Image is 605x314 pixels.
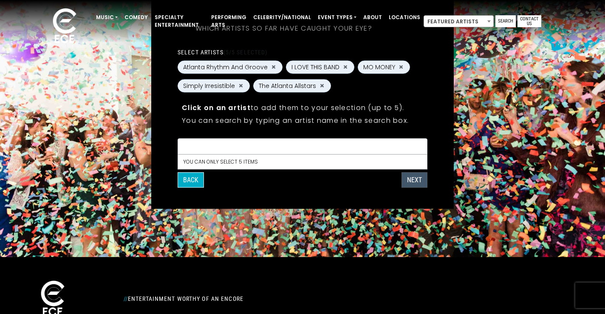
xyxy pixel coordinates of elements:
span: Featured Artists [424,16,493,28]
span: // [124,295,128,302]
button: Remove Atlanta Rhythm And Groove [270,63,277,71]
button: Next [401,172,427,187]
a: Contact Us [517,15,541,27]
button: Back [178,172,204,187]
span: The Atlanta Allstars [259,81,316,90]
a: Music [93,10,121,25]
div: Entertainment Worthy of an Encore [119,292,395,306]
button: Remove Simply Irresistible [237,82,244,90]
a: Comedy [121,10,151,25]
label: Select artists [178,48,267,56]
li: You can only select 5 items [178,154,427,169]
strong: Click on an artist [182,102,251,112]
span: I LOVE THIS BAND [291,62,339,71]
span: Featured Artists [424,15,494,27]
p: to add them to your selection (up to 5). [182,102,423,113]
span: Simply Irresistible [183,81,235,90]
a: About [360,10,385,25]
button: Remove MO MONEY [398,63,404,71]
a: Event Types [314,10,360,25]
button: Remove I LOVE THIS BAND [342,63,349,71]
textarea: Search [183,144,422,151]
a: Search [495,15,516,27]
a: Celebrity/National [250,10,314,25]
a: Locations [385,10,424,25]
a: Performing Arts [208,10,250,32]
span: (5/5 selected) [223,48,268,55]
img: ece_new_logo_whitev2-1.png [43,6,86,47]
button: Remove The Atlanta Allstars [319,82,325,90]
span: MO MONEY [363,62,395,71]
a: Specialty Entertainment [151,10,208,32]
span: Atlanta Rhythm And Groove [183,62,268,71]
p: You can search by typing an artist name in the search box. [182,115,423,125]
